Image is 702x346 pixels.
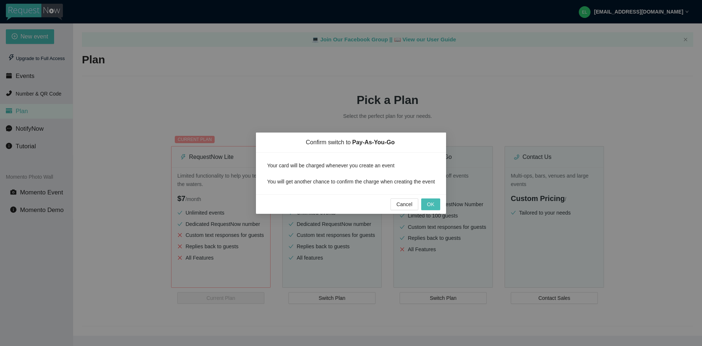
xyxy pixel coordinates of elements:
[421,198,440,210] button: OK
[390,198,418,210] button: Cancel
[427,200,434,208] span: OK
[267,163,395,168] span: Your card will be charged whenever you create an event
[265,138,437,146] span: Confirm switch to
[352,138,395,146] span: Pay-As-You-Go
[267,179,435,185] span: You will get another chance to confirm the charge when creating the event
[396,200,412,208] span: Cancel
